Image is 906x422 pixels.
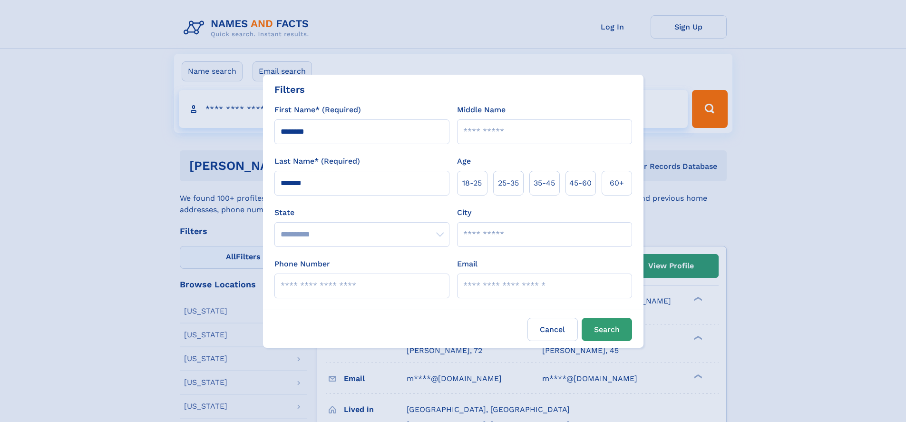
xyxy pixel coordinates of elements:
[457,258,477,270] label: Email
[534,177,555,189] span: 35‑45
[457,104,506,116] label: Middle Name
[274,104,361,116] label: First Name* (Required)
[274,82,305,97] div: Filters
[498,177,519,189] span: 25‑35
[274,258,330,270] label: Phone Number
[457,156,471,167] label: Age
[527,318,578,341] label: Cancel
[569,177,592,189] span: 45‑60
[462,177,482,189] span: 18‑25
[457,207,471,218] label: City
[610,177,624,189] span: 60+
[582,318,632,341] button: Search
[274,207,449,218] label: State
[274,156,360,167] label: Last Name* (Required)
